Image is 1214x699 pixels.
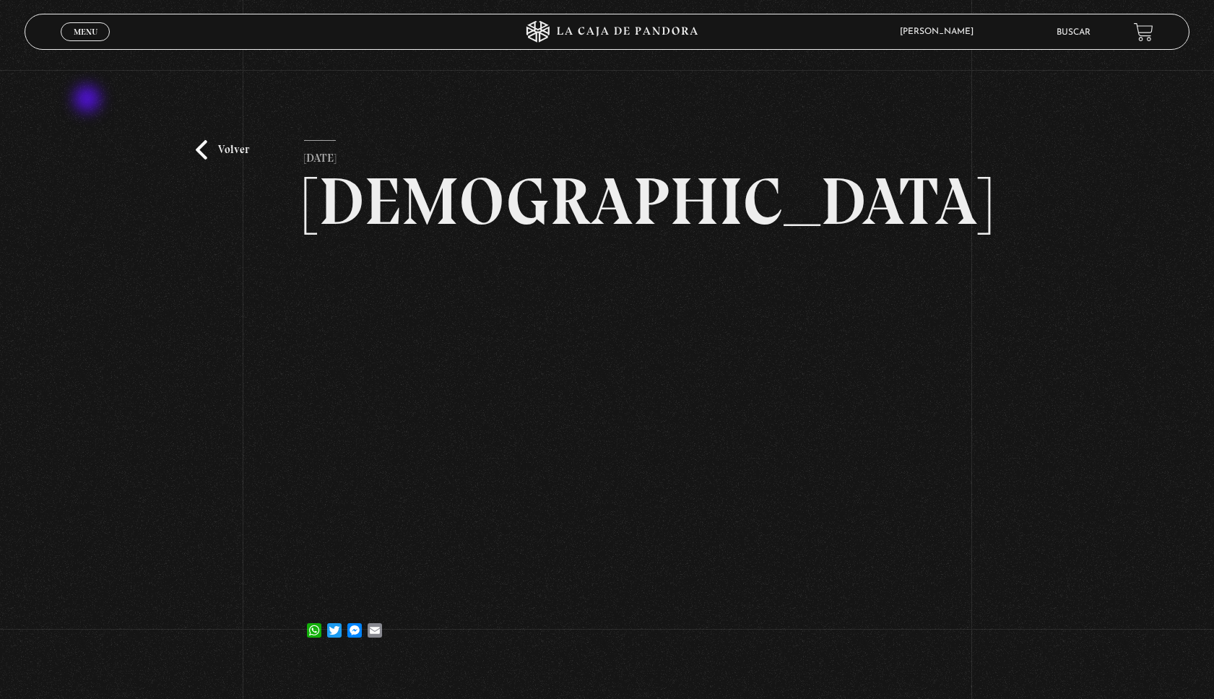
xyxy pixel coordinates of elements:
span: Menu [74,27,97,36]
span: [PERSON_NAME] [893,27,988,36]
a: Email [365,609,385,638]
a: Buscar [1057,28,1091,37]
span: Cerrar [69,40,103,50]
a: View your shopping cart [1134,22,1153,42]
h2: [DEMOGRAPHIC_DATA] [304,168,910,235]
a: WhatsApp [304,609,324,638]
a: Messenger [344,609,365,638]
p: [DATE] [304,140,336,169]
a: Volver [196,140,249,160]
a: Twitter [324,609,344,638]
